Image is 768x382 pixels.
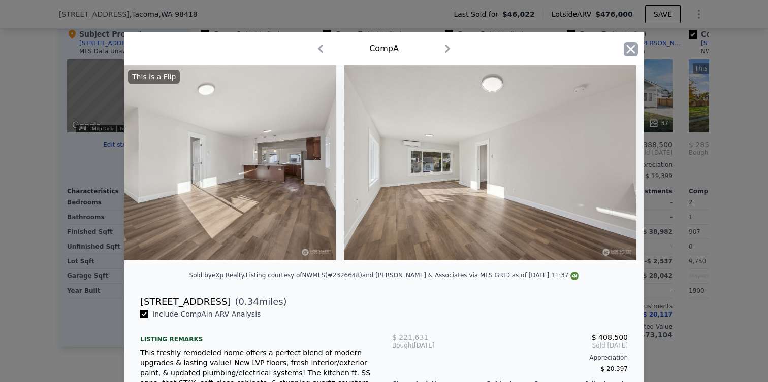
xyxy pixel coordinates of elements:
[392,341,414,350] span: Bought
[140,295,231,309] div: [STREET_ADDRESS]
[231,295,286,309] span: ( miles)
[246,272,579,279] div: Listing courtesy of NWMLS (#2326648) and [PERSON_NAME] & Associates via MLS GRID as of [DATE] 11:37
[43,65,336,260] img: Property Img
[189,272,246,279] div: Sold by eXp Realty .
[592,333,628,341] span: $ 408,500
[392,333,428,341] span: $ 221,631
[128,70,180,84] div: This is a Flip
[369,43,399,55] div: Comp A
[148,310,265,318] span: Include Comp A in ARV Analysis
[140,327,376,343] div: Listing remarks
[570,272,579,280] img: NWMLS Logo
[471,341,628,350] span: Sold [DATE]
[344,65,636,260] img: Property Img
[392,341,471,350] div: [DATE]
[392,354,628,362] div: Appreciation
[601,365,628,372] span: $ 20,397
[239,296,259,307] span: 0.34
